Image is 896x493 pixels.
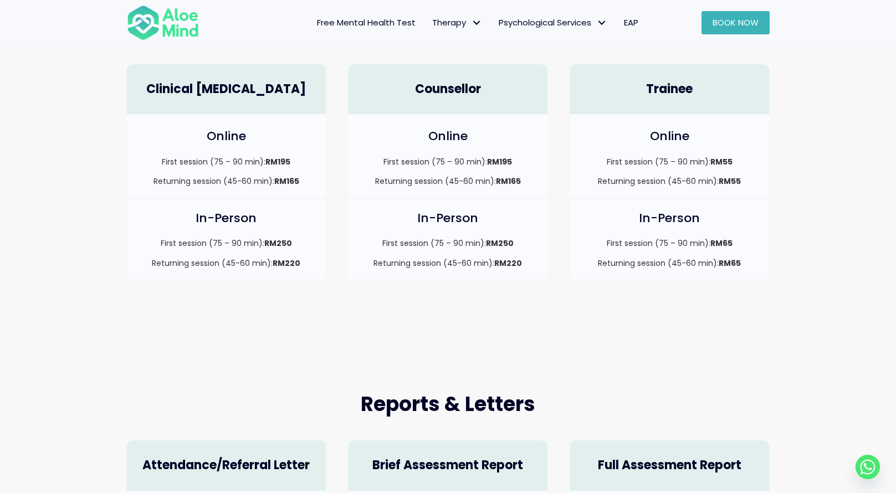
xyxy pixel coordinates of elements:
h4: Online [581,128,758,145]
p: First session (75 – 90 min): [138,156,315,167]
strong: RM220 [273,258,300,269]
a: Psychological ServicesPsychological Services: submenu [490,11,616,34]
h4: In-Person [581,210,758,227]
span: Free Mental Health Test [317,17,416,28]
span: Psychological Services: submenu [594,15,610,31]
a: Book Now [702,11,770,34]
p: First session (75 – 90 min): [138,238,315,249]
p: Returning session (45-60 min): [138,258,315,269]
h4: Online [359,128,536,145]
strong: RM220 [494,258,522,269]
strong: RM195 [265,156,290,167]
h4: Attendance/Referral Letter [138,457,315,474]
p: Returning session (45-60 min): [359,258,536,269]
p: Returning session (45-60 min): [138,176,315,187]
strong: RM55 [710,156,733,167]
strong: RM165 [496,176,521,187]
nav: Menu [213,11,647,34]
p: First session (75 – 90 min): [359,238,536,249]
span: Therapy: submenu [469,15,485,31]
p: First session (75 – 90 min): [359,156,536,167]
h4: Clinical [MEDICAL_DATA] [138,81,315,98]
h4: In-Person [138,210,315,227]
img: Aloe mind Logo [127,4,199,41]
p: Returning session (45-60 min): [581,176,758,187]
p: First session (75 – 90 min): [581,238,758,249]
h4: Counsellor [359,81,536,98]
strong: RM65 [710,238,733,249]
strong: RM250 [264,238,292,249]
span: Therapy [432,17,482,28]
h4: Online [138,128,315,145]
span: Reports & Letters [361,390,535,418]
strong: RM165 [274,176,299,187]
span: Psychological Services [499,17,607,28]
a: EAP [616,11,647,34]
p: Returning session (45-60 min): [359,176,536,187]
strong: RM65 [719,258,741,269]
span: EAP [624,17,638,28]
strong: RM195 [487,156,512,167]
h4: Full Assessment Report [581,457,758,474]
h4: Brief Assessment Report [359,457,536,474]
a: Free Mental Health Test [309,11,424,34]
strong: RM55 [719,176,741,187]
p: First session (75 – 90 min): [581,156,758,167]
a: Whatsapp [856,455,880,479]
span: Book Now [713,17,759,28]
strong: RM250 [486,238,514,249]
p: Returning session (45-60 min): [581,258,758,269]
h4: In-Person [359,210,536,227]
a: TherapyTherapy: submenu [424,11,490,34]
h4: Trainee [581,81,758,98]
